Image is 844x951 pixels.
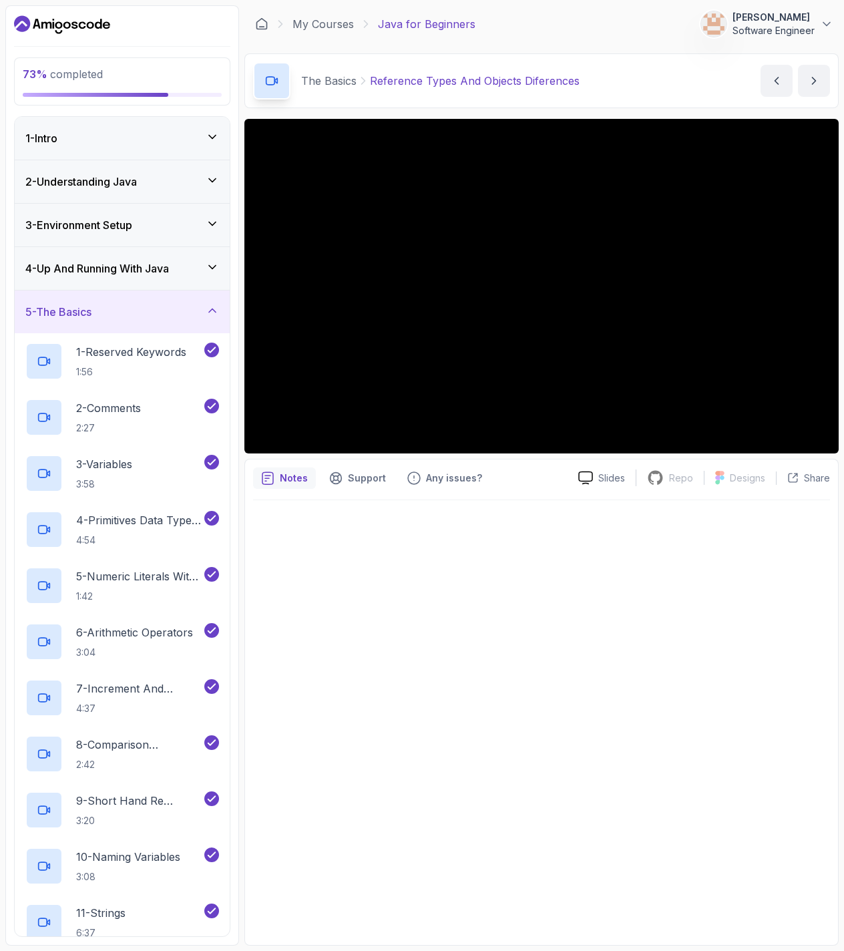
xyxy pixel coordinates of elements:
[701,11,726,37] img: user profile image
[732,24,815,37] p: Software Engineer
[23,67,103,81] span: completed
[378,16,475,32] p: Java for Beginners
[76,926,126,940] p: 6:37
[14,14,110,35] a: Dashboard
[25,217,132,233] h3: 3 - Environment Setup
[15,291,230,333] button: 5-The Basics
[76,870,180,884] p: 3:08
[292,16,354,32] a: My Courses
[76,793,202,809] p: 9 - Short Hand Re Assignment
[76,814,202,827] p: 3:20
[15,117,230,160] button: 1-Intro
[15,247,230,290] button: 4-Up And Running With Java
[25,260,169,276] h3: 4 - Up And Running With Java
[15,160,230,203] button: 2-Understanding Java
[761,65,793,97] button: previous content
[25,130,57,146] h3: 1 - Intro
[399,467,490,489] button: Feedback button
[76,590,202,603] p: 1:42
[426,471,482,485] p: Any issues?
[15,204,230,246] button: 3-Environment Setup
[598,471,625,485] p: Slides
[25,623,219,660] button: 6-Arithmetic Operators3:04
[76,344,186,360] p: 1 - Reserved Keywords
[23,67,47,81] span: 73 %
[798,65,830,97] button: next content
[568,471,636,485] a: Slides
[321,467,394,489] button: Support button
[76,421,141,435] p: 2:27
[776,471,830,485] button: Share
[25,567,219,604] button: 5-Numeric Literals With Underscore1:42
[732,11,815,24] p: [PERSON_NAME]
[76,512,202,528] p: 4 - Primitives Data Types Difference
[669,471,693,485] p: Repo
[255,17,268,31] a: Dashboard
[700,11,833,37] button: user profile image[PERSON_NAME]Software Engineer
[76,702,202,715] p: 4:37
[76,849,180,865] p: 10 - Naming Variables
[76,568,202,584] p: 5 - Numeric Literals With Underscore
[76,456,132,472] p: 3 - Variables
[76,681,202,697] p: 7 - Increment And Decrement Operators
[25,904,219,941] button: 11-Strings6:37
[25,791,219,829] button: 9-Short Hand Re Assignment3:20
[76,737,202,753] p: 8 - Comparison Operators and Booleans
[280,471,308,485] p: Notes
[25,174,137,190] h3: 2 - Understanding Java
[804,471,830,485] p: Share
[25,847,219,885] button: 10-Naming Variables3:08
[76,624,193,640] p: 6 - Arithmetic Operators
[25,455,219,492] button: 3-Variables3:58
[76,905,126,921] p: 11 - Strings
[76,758,202,771] p: 2:42
[370,73,580,89] p: Reference Types And Objects Diferences
[76,400,141,416] p: 2 - Comments
[25,304,91,320] h3: 5 - The Basics
[25,735,219,773] button: 8-Comparison Operators and Booleans2:42
[348,471,386,485] p: Support
[76,646,193,659] p: 3:04
[730,471,765,485] p: Designs
[76,478,132,491] p: 3:58
[76,534,202,547] p: 4:54
[25,399,219,436] button: 2-Comments2:27
[25,511,219,548] button: 4-Primitives Data Types Difference4:54
[244,119,839,453] iframe: 14 - Reference Types and Objects Diferences
[25,679,219,717] button: 7-Increment And Decrement Operators4:37
[301,73,357,89] p: The Basics
[25,343,219,380] button: 1-Reserved Keywords1:56
[253,467,316,489] button: notes button
[76,365,186,379] p: 1:56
